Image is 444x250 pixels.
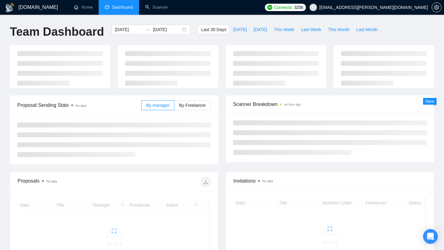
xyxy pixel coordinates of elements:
button: [DATE] [250,25,270,34]
img: upwork-logo.png [267,5,272,10]
h1: Team Dashboard [10,25,104,39]
span: Last 30 Days [201,26,226,33]
span: By Freelancer [179,103,206,108]
input: Start date [115,26,143,33]
span: Connects: [274,4,293,11]
button: setting [432,2,442,12]
span: Last Month [356,26,377,33]
button: Last Week [298,25,325,34]
time: an hour ago [284,103,301,106]
span: swap-right [146,27,150,32]
span: Dashboard [112,5,133,10]
span: New [425,99,434,104]
span: [DATE] [233,26,247,33]
img: logo [5,3,15,13]
input: End date [153,26,181,33]
button: This Month [325,25,353,34]
span: [DATE] [253,26,267,33]
span: This Month [328,26,349,33]
span: Proposal Sending Stats [17,101,141,109]
span: By manager [146,103,169,108]
div: Proposals [18,177,114,187]
span: No data [262,179,273,183]
div: Open Intercom Messenger [423,229,438,244]
a: searchScanner [145,5,168,10]
span: No data [76,104,86,107]
button: [DATE] [230,25,250,34]
span: setting [432,5,441,10]
a: homeHome [74,5,92,10]
span: 3256 [294,4,303,11]
span: to [146,27,150,32]
button: Last 30 Days [198,25,230,34]
button: Last Month [353,25,381,34]
button: This Week [270,25,298,34]
span: Invitations [233,177,426,185]
span: dashboard [105,5,109,9]
span: This Week [274,26,294,33]
span: Last Week [301,26,321,33]
span: Scanner Breakdown [233,100,427,108]
span: No data [46,180,57,183]
span: user [311,5,315,10]
a: setting [432,5,442,10]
